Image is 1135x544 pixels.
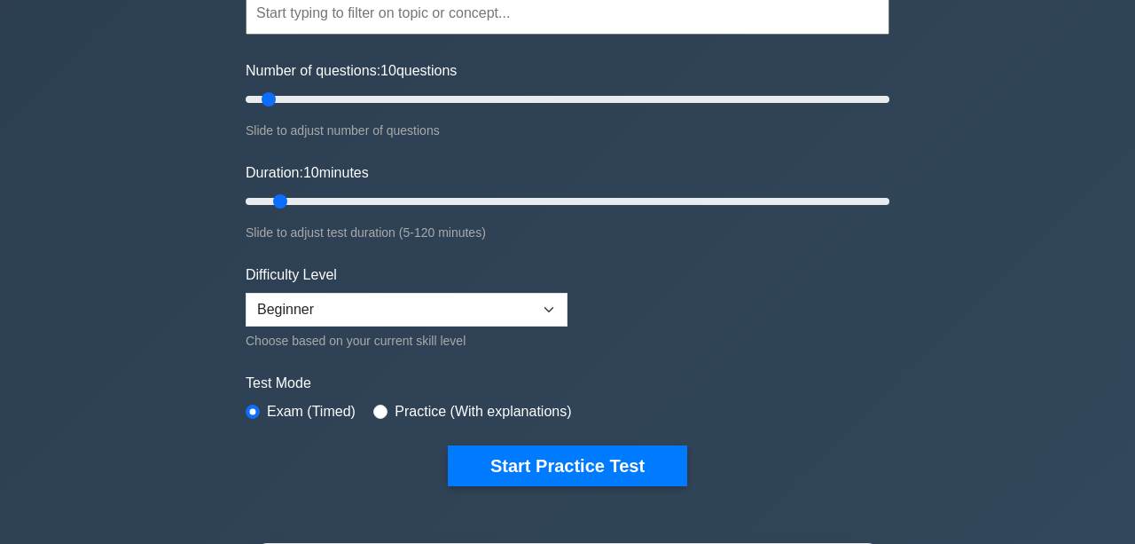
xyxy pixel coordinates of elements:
[246,162,369,184] label: Duration: minutes
[267,401,356,422] label: Exam (Timed)
[246,120,889,141] div: Slide to adjust number of questions
[448,445,687,486] button: Start Practice Test
[246,373,889,394] label: Test Mode
[246,222,889,243] div: Slide to adjust test duration (5-120 minutes)
[303,165,319,180] span: 10
[246,330,567,351] div: Choose based on your current skill level
[380,63,396,78] span: 10
[246,264,337,286] label: Difficulty Level
[395,401,571,422] label: Practice (With explanations)
[246,60,457,82] label: Number of questions: questions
